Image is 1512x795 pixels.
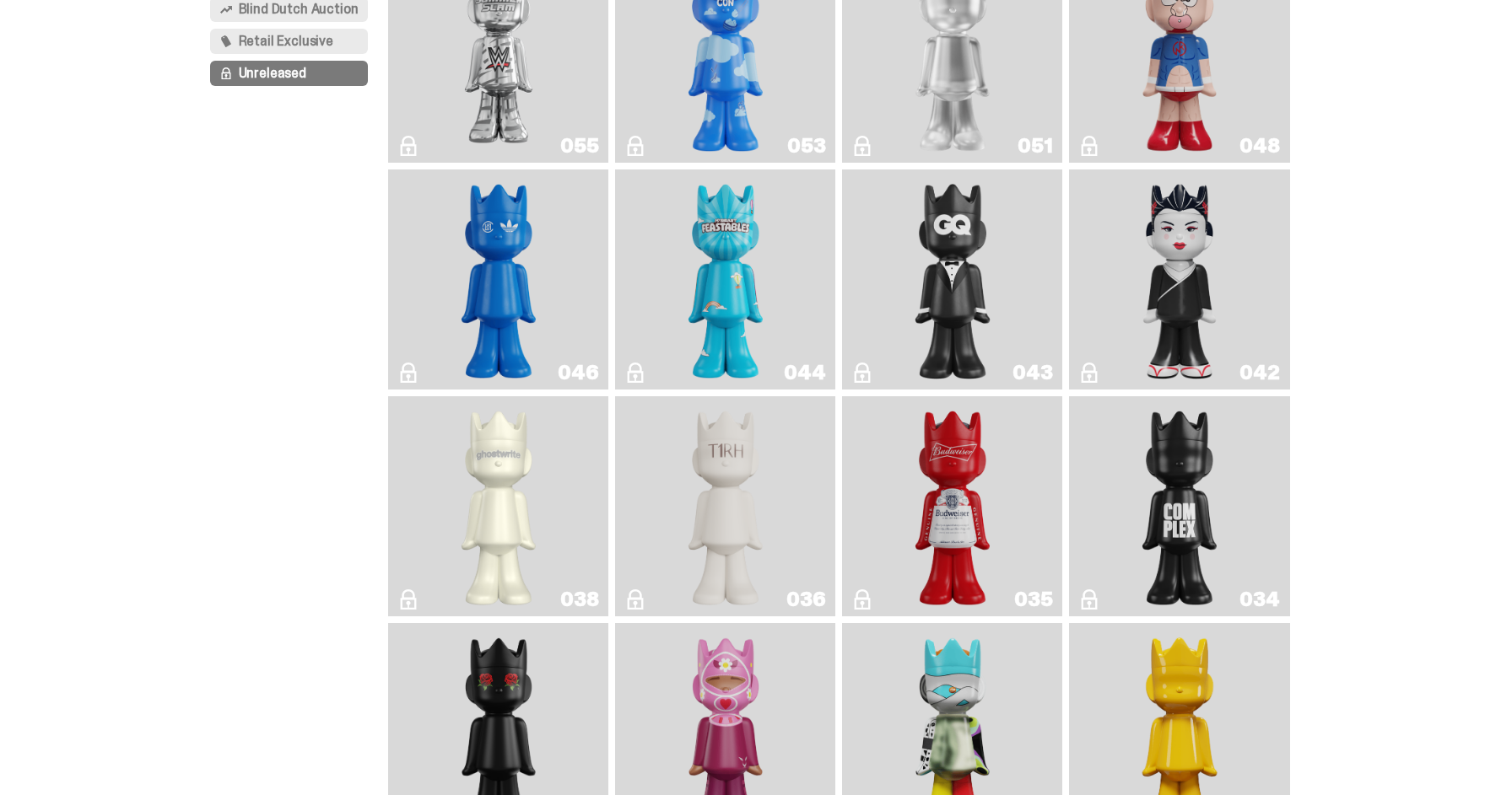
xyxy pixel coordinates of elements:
a: Black Tie [852,176,1052,383]
img: Sei Less [1135,176,1224,383]
img: The1RoomButler [681,403,770,610]
img: 1A [454,403,543,610]
div: 043 [1012,363,1052,383]
div: 048 [1239,136,1279,156]
a: 1A [398,403,598,610]
span: Unreleased [239,67,306,80]
a: Complex [1079,403,1279,610]
div: 053 [787,136,825,156]
img: Black Tie [908,176,997,383]
span: Blind Dutch Auction [239,3,359,16]
a: The King of ghosts [852,403,1052,610]
a: The1RoomButler [625,403,825,610]
div: 051 [1018,136,1052,156]
div: 035 [1014,589,1052,610]
div: 042 [1239,363,1279,383]
div: 034 [1239,589,1279,610]
a: Sei Less [1079,176,1279,383]
img: ComplexCon HK [454,176,543,383]
img: The King of ghosts [908,403,997,610]
span: Retail Exclusive [239,35,333,48]
div: 055 [560,136,598,156]
button: Unreleased [210,61,369,86]
a: ComplexCon HK [398,176,598,383]
img: Complex [1135,403,1224,610]
img: Feastables [681,176,770,383]
div: 046 [558,363,598,383]
div: 036 [786,589,825,610]
button: Retail Exclusive [210,29,369,54]
a: Feastables [625,176,825,383]
div: 044 [784,363,825,383]
div: 038 [560,589,598,610]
